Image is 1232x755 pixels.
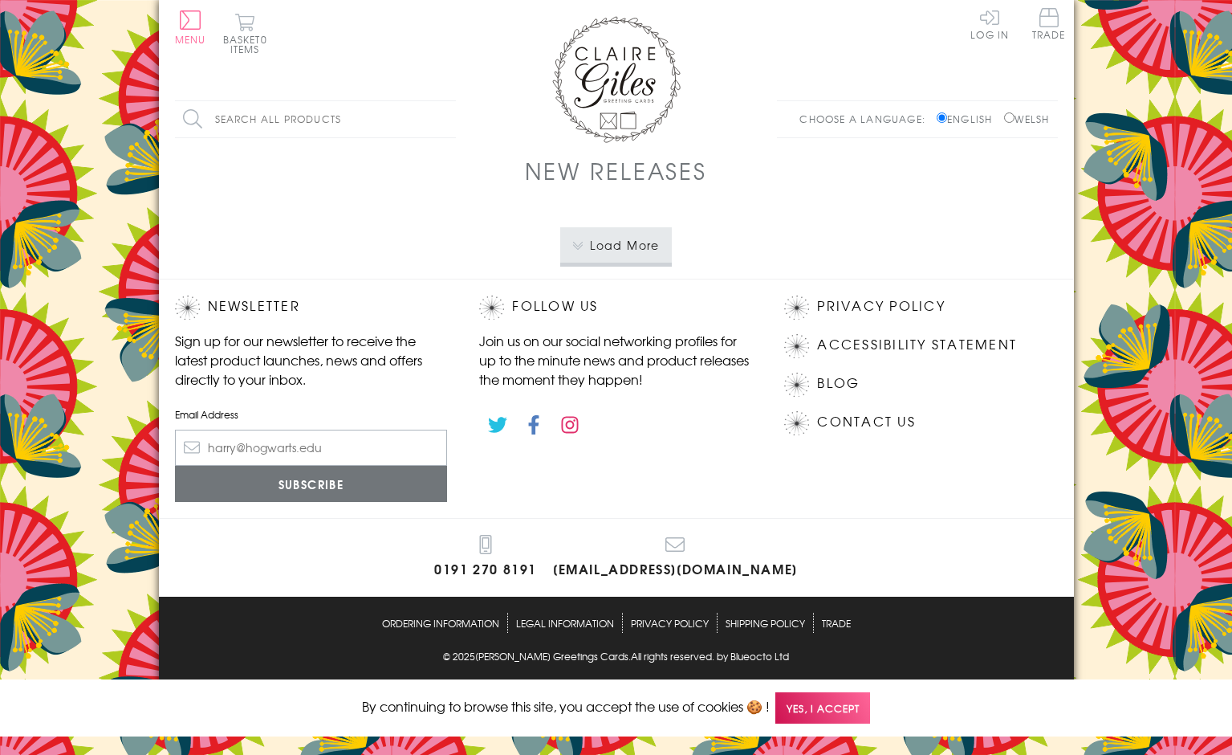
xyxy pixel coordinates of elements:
a: [PERSON_NAME] Greetings Cards [475,649,628,666]
img: Claire Giles Greetings Cards [552,16,681,143]
a: Trade [1032,8,1066,43]
a: Blog [817,373,860,394]
a: 0191 270 8191 [434,535,537,581]
label: English [937,112,1000,126]
a: Shipping Policy [726,613,805,633]
input: harry@hogwarts.edu [175,430,448,466]
span: Yes, I accept [775,692,870,724]
input: Welsh [1004,112,1014,123]
a: Legal Information [516,613,614,633]
input: Subscribe [175,466,448,502]
a: Ordering Information [382,613,499,633]
input: Search all products [175,101,456,137]
input: Search [440,101,456,137]
p: Choose a language: [799,112,933,126]
a: Privacy Policy [817,296,945,317]
span: Trade [1032,8,1066,39]
p: Sign up for our newsletter to receive the latest product launches, news and offers directly to yo... [175,331,448,389]
button: Load More [560,227,672,263]
span: All rights reserved. [631,649,714,663]
a: Accessibility Statement [817,334,1017,356]
span: 0 items [230,32,267,56]
a: [EMAIL_ADDRESS][DOMAIN_NAME] [553,535,798,581]
p: © 2025 . [175,649,1058,663]
p: Join us on our social networking profiles for up to the minute news and product releases the mome... [479,331,752,389]
a: by Blueocto Ltd [717,649,789,666]
h2: Follow Us [479,296,752,320]
h2: Newsletter [175,296,448,320]
a: Log In [970,8,1009,39]
input: English [937,112,947,123]
label: Email Address [175,407,448,422]
a: Contact Us [817,411,915,433]
a: Trade [822,613,851,633]
button: Basket0 items [223,13,267,54]
span: Menu [175,32,206,47]
button: Menu [175,10,206,44]
a: Privacy Policy [631,613,709,633]
label: Welsh [1004,112,1050,126]
h1: New Releases [525,154,706,187]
